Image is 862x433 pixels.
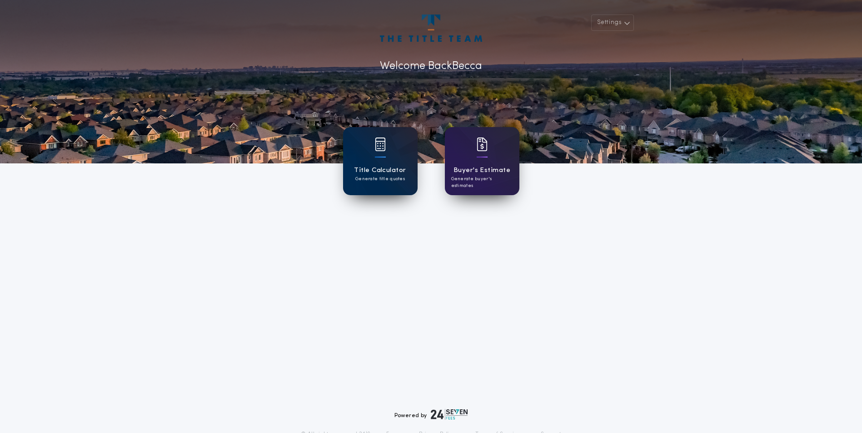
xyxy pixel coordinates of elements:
p: Welcome Back Becca [380,58,482,74]
p: Generate buyer's estimates [451,176,513,189]
img: account-logo [380,15,482,42]
button: Settings [591,15,634,31]
div: Powered by [394,409,468,420]
img: logo [431,409,468,420]
h1: Title Calculator [354,165,406,176]
p: Generate title quotes [355,176,405,182]
a: card iconBuyer's EstimateGenerate buyer's estimates [445,127,519,195]
img: card icon [375,138,386,151]
a: card iconTitle CalculatorGenerate title quotes [343,127,418,195]
img: card icon [477,138,488,151]
h1: Buyer's Estimate [453,165,510,176]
